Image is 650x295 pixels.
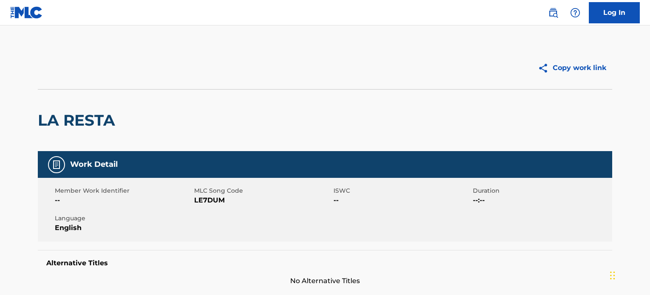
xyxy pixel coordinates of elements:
span: ISWC [333,186,471,195]
span: -- [55,195,192,205]
img: Work Detail [51,160,62,170]
span: Language [55,214,192,223]
button: Copy work link [532,57,612,79]
img: help [570,8,580,18]
span: English [55,223,192,233]
div: Help [567,4,584,21]
div: Drag [610,263,615,288]
span: -- [333,195,471,205]
span: No Alternative Titles [38,276,612,286]
span: LE7DUM [194,195,331,205]
span: Duration [473,186,610,195]
h2: LA RESTA [38,111,119,130]
a: Log In [589,2,640,23]
h5: Work Detail [70,160,118,169]
img: search [548,8,558,18]
a: Public Search [545,4,562,21]
img: MLC Logo [10,6,43,19]
span: --:-- [473,195,610,205]
iframe: Chat Widget [608,254,650,295]
span: Member Work Identifier [55,186,192,195]
h5: Alternative Titles [46,259,604,267]
img: Copy work link [538,63,553,73]
span: MLC Song Code [194,186,331,195]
